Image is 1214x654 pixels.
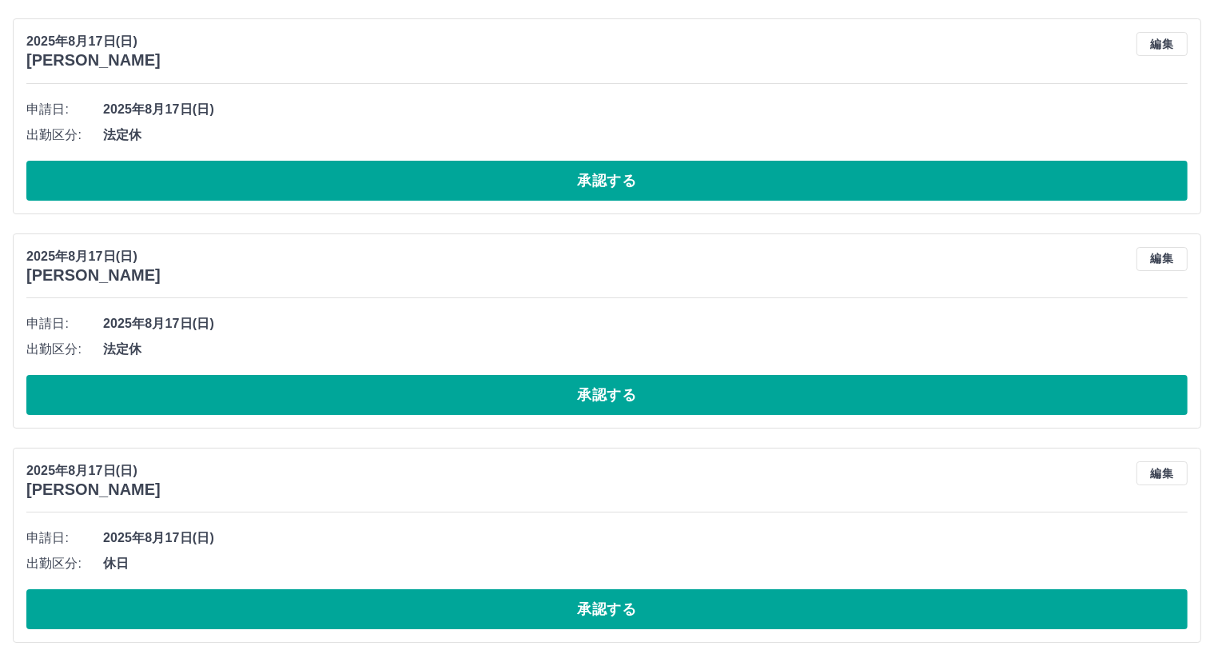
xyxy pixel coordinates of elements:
[26,161,1188,201] button: 承認する
[1136,461,1188,485] button: 編集
[26,554,103,573] span: 出勤区分:
[103,554,1188,573] span: 休日
[103,528,1188,548] span: 2025年8月17日(日)
[26,32,161,51] p: 2025年8月17日(日)
[26,247,161,266] p: 2025年8月17日(日)
[26,266,161,285] h3: [PERSON_NAME]
[103,314,1188,333] span: 2025年8月17日(日)
[103,126,1188,145] span: 法定休
[1136,247,1188,271] button: 編集
[103,340,1188,359] span: 法定休
[26,126,103,145] span: 出勤区分:
[1136,32,1188,56] button: 編集
[26,528,103,548] span: 申請日:
[26,314,103,333] span: 申請日:
[26,51,161,70] h3: [PERSON_NAME]
[26,589,1188,629] button: 承認する
[26,461,161,481] p: 2025年8月17日(日)
[26,481,161,499] h3: [PERSON_NAME]
[26,100,103,119] span: 申請日:
[103,100,1188,119] span: 2025年8月17日(日)
[26,340,103,359] span: 出勤区分:
[26,375,1188,415] button: 承認する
